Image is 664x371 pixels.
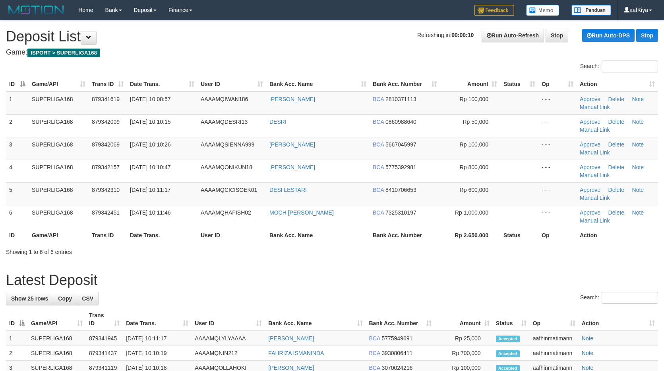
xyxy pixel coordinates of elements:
td: - - - [538,182,577,205]
strong: 00:00:10 [451,32,474,38]
a: Manual Link [580,217,610,224]
span: Copy 5667045997 to clipboard [385,141,416,148]
td: 1 [6,92,29,115]
a: Approve [580,96,600,102]
span: Rp 800,000 [460,164,488,170]
span: Copy 2810371113 to clipboard [385,96,416,102]
span: 879341619 [92,96,120,102]
span: Copy 8410706653 to clipboard [385,187,416,193]
span: [DATE] 10:10:15 [130,119,170,125]
td: [DATE] 10:11:17 [123,331,192,346]
img: panduan.png [571,5,611,16]
th: Action: activate to sort column ascending [579,308,658,331]
a: CSV [77,292,99,305]
a: Delete [608,96,624,102]
th: Trans ID [89,228,127,242]
span: AAAAMQSIENNA999 [201,141,254,148]
span: 879342451 [92,209,120,216]
span: Refreshing in: [417,32,474,38]
td: SUPERLIGA168 [29,160,89,182]
a: FAHRIZA ISMANINDA [268,350,324,356]
div: Showing 1 to 6 of 6 entries [6,245,271,256]
a: DESRI [269,119,287,125]
input: Search: [602,292,658,304]
span: [DATE] 10:10:47 [130,164,170,170]
a: Note [632,119,644,125]
span: BCA [369,365,380,371]
span: Copy 5775392981 to clipboard [385,164,416,170]
span: Copy [58,295,72,302]
span: Rp 100,000 [460,96,488,102]
span: Copy 7325310197 to clipboard [385,209,416,216]
span: BCA [373,96,384,102]
span: Rp 100,000 [460,141,488,148]
td: SUPERLIGA168 [29,182,89,205]
td: [DATE] 10:10:19 [123,346,192,361]
a: Delete [608,209,624,216]
th: Date Trans. [127,228,197,242]
th: ID: activate to sort column descending [6,308,28,331]
a: Delete [608,164,624,170]
a: Manual Link [580,172,610,178]
th: Action [577,228,658,242]
td: Rp 25,000 [435,331,493,346]
span: ISPORT > SUPERLIGA168 [27,49,100,57]
a: Note [582,335,594,342]
th: Rp 2.650.000 [440,228,500,242]
td: AAAAMQLYLYAAAA [192,331,265,346]
span: Copy 0860988640 to clipboard [385,119,416,125]
td: 5 [6,182,29,205]
a: DESI LESTARI [269,187,307,193]
a: Copy [53,292,77,305]
td: SUPERLIGA168 [29,92,89,115]
a: Manual Link [580,127,610,133]
th: Game/API: activate to sort column ascending [28,308,86,331]
a: Delete [608,119,624,125]
a: Note [582,365,594,371]
span: AAAAMQHAFISH02 [201,209,251,216]
td: 1 [6,331,28,346]
th: Bank Acc. Number: activate to sort column ascending [366,308,435,331]
span: Copy 5775949691 to clipboard [381,335,412,342]
h1: Latest Deposit [6,272,658,288]
a: Manual Link [580,149,610,156]
th: User ID: activate to sort column ascending [192,308,265,331]
span: 879342157 [92,164,120,170]
a: Approve [580,187,600,193]
td: 6 [6,205,29,228]
span: 879342310 [92,187,120,193]
span: Show 25 rows [11,295,48,302]
th: Bank Acc. Name: activate to sort column ascending [266,77,370,92]
span: 879342009 [92,119,120,125]
span: Accepted [496,336,520,342]
img: MOTION_logo.png [6,4,66,16]
a: Note [582,350,594,356]
th: User ID [197,228,266,242]
td: SUPERLIGA168 [29,137,89,160]
span: AAAAMQONIKUN18 [201,164,252,170]
th: Amount: activate to sort column ascending [435,308,493,331]
td: 879341437 [86,346,123,361]
th: Op: activate to sort column ascending [538,77,577,92]
a: Note [632,96,644,102]
a: Delete [608,141,624,148]
th: Trans ID: activate to sort column ascending [86,308,123,331]
th: Action: activate to sort column ascending [577,77,658,92]
span: Copy 3070024216 to clipboard [381,365,412,371]
td: 3 [6,137,29,160]
a: Delete [608,187,624,193]
span: AAAAMQDESRI13 [201,119,248,125]
th: Status [500,228,538,242]
td: SUPERLIGA168 [28,331,86,346]
td: AAAAMQNIN212 [192,346,265,361]
a: Stop [546,29,568,42]
td: aafhinmatimann [530,346,579,361]
span: BCA [369,335,380,342]
label: Search: [580,292,658,304]
a: Run Auto-DPS [582,29,635,42]
span: CSV [82,295,93,302]
a: Show 25 rows [6,292,53,305]
span: BCA [373,187,384,193]
a: [PERSON_NAME] [269,96,315,102]
a: Approve [580,141,600,148]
